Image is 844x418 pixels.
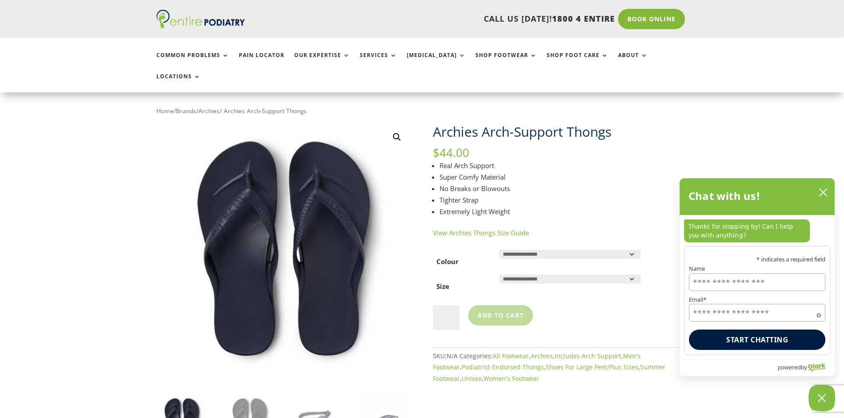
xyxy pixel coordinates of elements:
[156,21,245,30] a: Entire Podiatry
[817,311,821,316] span: Required field
[433,352,458,360] span: SKU:
[809,385,835,411] button: Close Chatbox
[689,266,825,272] label: Name
[433,228,529,237] a: View Archies Thongs Size Guide
[801,362,807,373] span: by
[531,352,553,360] a: Archies
[294,52,350,71] a: Our Expertise
[156,107,174,115] a: Home
[156,73,201,92] a: Locations
[407,52,466,71] a: [MEDICAL_DATA]
[447,352,458,360] span: N/A
[689,304,825,322] input: Email
[679,178,835,376] div: olark chatbox
[176,107,196,115] a: Brands
[440,183,688,194] li: No Breaks or Blowouts
[688,187,761,205] h2: Chat with us!
[440,194,688,206] li: Tighter Strap
[493,352,529,360] a: All Footwear
[462,363,544,371] a: Podiatrist-Endorsed Thongs
[816,186,830,199] button: close chatbox
[198,107,220,115] a: Archies
[778,360,835,376] a: Powered by Olark
[689,273,825,291] input: Name
[689,257,825,262] p: * indicates a required field
[156,123,412,377] img: pair of archies navy arch support thongs upright view
[689,297,825,303] label: Email*
[440,206,688,217] li: Extremely Light Weight
[433,145,440,161] span: $
[433,123,688,147] h1: Archies Arch-Support Thongs
[156,10,245,28] img: logo (1)
[475,52,537,71] a: Shop Footwear
[680,215,835,246] div: chat
[618,52,648,71] a: About
[389,129,405,145] a: View full-screen image gallery
[552,13,615,24] span: 1800 4 ENTIRE
[156,105,688,117] nav: Breadcrumb
[440,171,688,183] li: Super Comfy Material
[239,52,284,71] a: Pain Locator
[684,219,810,242] p: Thanks for stopping by! Can I help you with anything?
[436,257,459,266] label: Colour
[436,282,449,291] label: Size
[468,305,533,326] button: Add to cart
[433,363,665,383] a: Summer Footwear
[433,305,459,330] input: Product quantity
[279,13,615,25] p: CALL US [DATE]!
[618,9,685,29] a: Book Online
[689,330,825,350] button: Start chatting
[433,145,469,161] bdi: 44.00
[440,160,688,171] li: Real Arch Support
[483,374,539,383] a: Women's Footwear
[778,362,801,373] span: powered
[546,363,638,371] a: Shoes For Large Feet/Plus Sizes
[547,52,608,71] a: Shop Foot Care
[360,52,397,71] a: Services
[156,52,229,71] a: Common Problems
[462,374,482,383] a: Unisex
[555,352,621,360] a: Includes Arch Support
[433,352,665,383] span: Categories: , , , , , , , ,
